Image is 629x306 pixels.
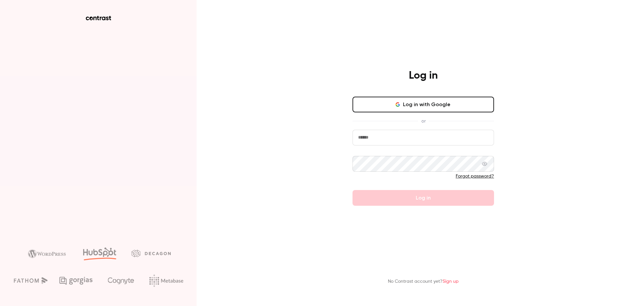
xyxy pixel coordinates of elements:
[353,97,494,112] button: Log in with Google
[443,279,459,284] a: Sign up
[409,69,438,82] h4: Log in
[456,174,494,179] a: Forgot password?
[418,118,429,124] span: or
[388,278,459,285] p: No Contrast account yet?
[131,250,171,257] img: decagon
